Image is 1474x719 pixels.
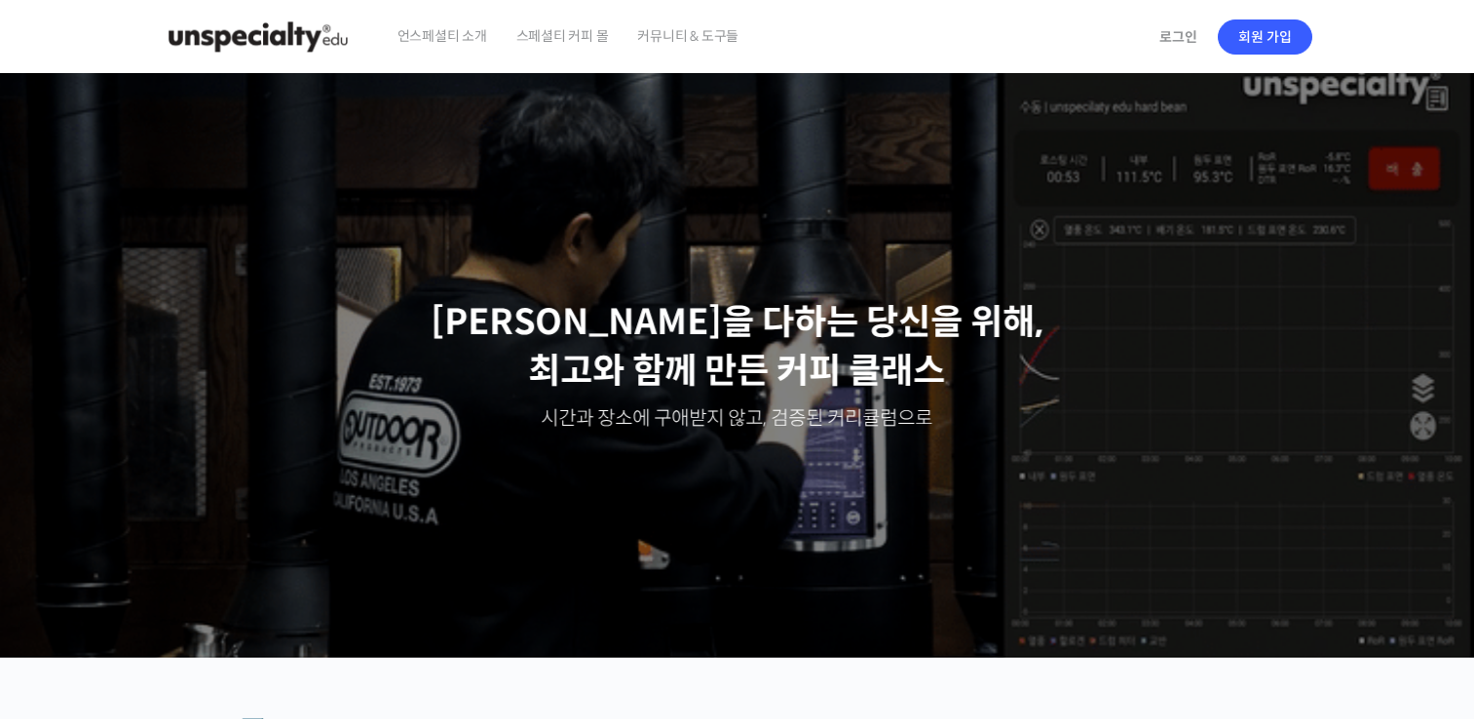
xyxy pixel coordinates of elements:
a: 로그인 [1148,15,1209,59]
a: 회원 가입 [1218,19,1312,55]
p: 시간과 장소에 구애받지 않고, 검증된 커리큘럼으로 [19,405,1455,433]
p: [PERSON_NAME]을 다하는 당신을 위해, 최고와 함께 만든 커피 클래스 [19,298,1455,397]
